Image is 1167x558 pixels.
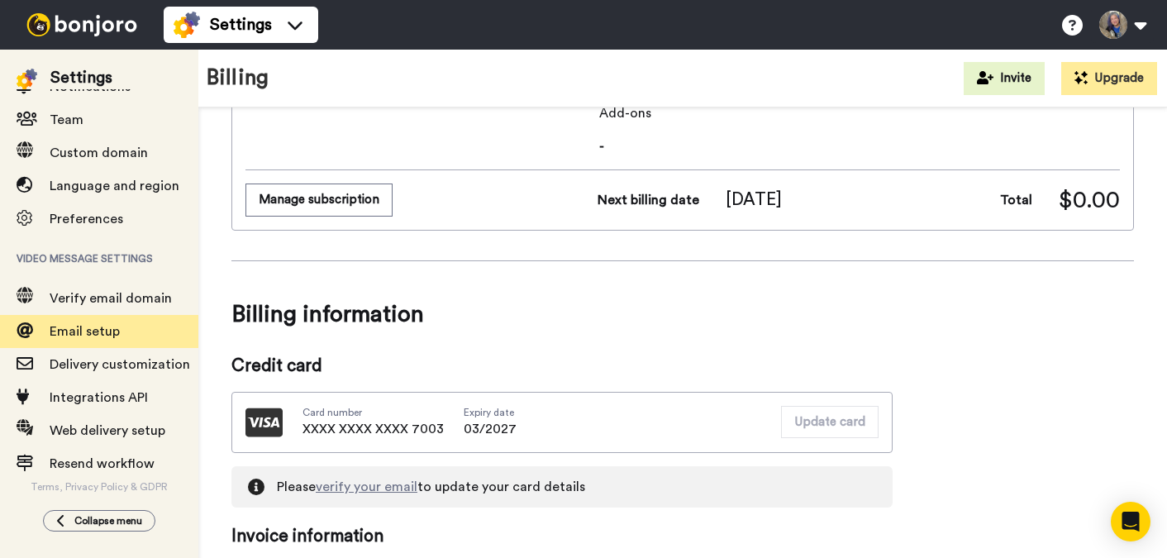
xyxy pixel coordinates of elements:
span: Delivery customization [50,358,190,371]
button: Collapse menu [43,510,155,532]
span: $0.00 [1059,184,1120,217]
span: Email setup [50,325,120,338]
span: XXXX XXXX XXXX 7003 [302,419,444,439]
span: Card number [302,406,444,419]
span: Invoice information [231,524,893,549]
span: [DATE] [726,188,782,212]
img: settings-colored.svg [174,12,200,38]
button: Manage subscription [245,184,393,216]
span: Please to update your card details [277,477,585,497]
span: Collapse menu [74,514,142,527]
img: settings-colored.svg [17,69,37,89]
span: Next billing date [598,190,699,210]
div: Settings [50,66,112,89]
button: Update card [781,406,879,438]
span: Web delivery setup [50,424,165,437]
h1: Billing [207,66,269,90]
span: Verify email domain [50,292,172,305]
span: Language and region [50,179,179,193]
span: Team [50,113,83,126]
button: Invite [964,62,1045,95]
span: Custom domain [50,146,148,160]
span: Add-ons [599,103,1120,123]
span: 03/2027 [464,419,517,439]
span: Integrations API [50,391,148,404]
span: Resend workflow [50,457,155,470]
span: Preferences [50,212,123,226]
span: Credit card [231,354,893,379]
img: bj-logo-header-white.svg [20,13,144,36]
span: Billing information [231,291,1134,337]
span: Total [1000,190,1032,210]
div: Open Intercom Messenger [1111,502,1150,541]
button: Upgrade [1061,62,1157,95]
span: Settings [210,13,272,36]
a: verify your email [316,480,417,494]
span: - [599,136,1120,156]
span: Expiry date [464,406,517,419]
